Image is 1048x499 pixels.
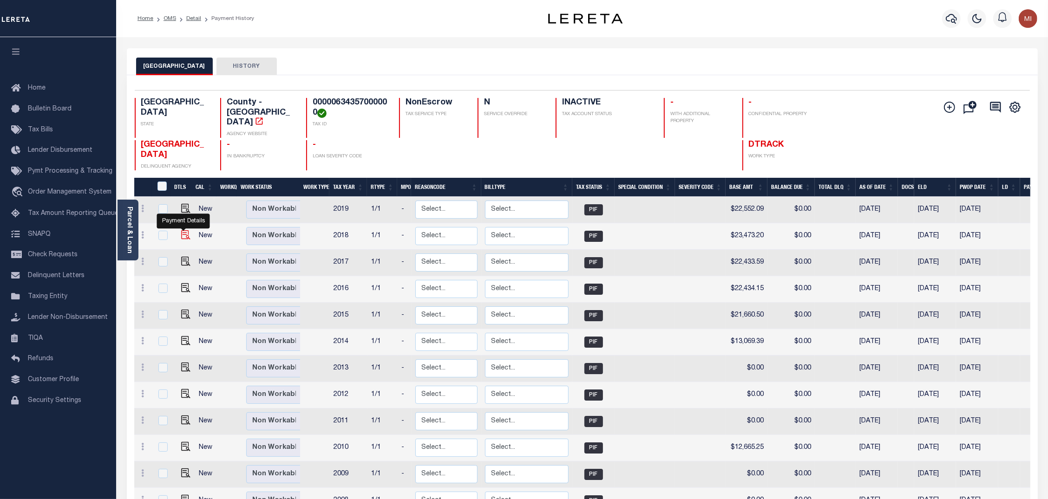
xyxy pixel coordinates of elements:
td: 1/1 [367,303,398,329]
td: 2010 [330,435,367,461]
td: [DATE] [856,408,898,435]
td: $0.00 [767,303,815,329]
th: WorkQ [216,178,237,197]
td: New [195,250,221,276]
a: Home [138,16,153,21]
td: 1/1 [367,461,398,488]
td: 2011 [330,408,367,435]
td: New [195,356,221,382]
span: - [313,141,316,149]
p: TAX ACCOUNT STATUS [562,111,653,118]
td: [DATE] [856,250,898,276]
span: Home [28,85,46,91]
td: [DATE] [956,382,998,408]
img: svg+xml;base64,PHN2ZyB4bWxucz0iaHR0cDovL3d3dy53My5vcmcvMjAwMC9zdmciIHBvaW50ZXItZXZlbnRzPSJub25lIi... [1019,9,1037,28]
td: 1/1 [367,382,398,408]
div: Payment Details [157,214,210,229]
td: [DATE] [914,329,956,356]
td: $0.00 [767,197,815,223]
td: $22,433.59 [726,250,767,276]
span: Pymt Processing & Tracking [28,168,112,175]
li: Payment History [201,14,254,23]
td: [DATE] [956,276,998,303]
p: DELINQUENT AGENCY [141,163,210,170]
td: [DATE] [856,356,898,382]
td: [DATE] [856,197,898,223]
span: PIF [584,257,603,268]
td: $0.00 [767,250,815,276]
span: PIF [584,389,603,401]
h4: N [484,98,545,108]
p: CONFIDENTIAL PROPERTY [749,111,817,118]
td: 2013 [330,356,367,382]
td: $0.00 [726,461,767,488]
td: [DATE] [914,461,956,488]
td: 1/1 [367,435,398,461]
td: 2014 [330,329,367,356]
td: - [398,197,412,223]
th: Work Type [300,178,329,197]
p: WITH ADDITIONAL PROPERTY [670,111,731,125]
td: [DATE] [914,276,956,303]
th: Special Condition: activate to sort column ascending [615,178,675,197]
td: $22,552.09 [726,197,767,223]
th: Work Status [237,178,300,197]
td: - [398,382,412,408]
th: ELD: activate to sort column ascending [914,178,956,197]
td: New [195,435,221,461]
td: $21,660.50 [726,303,767,329]
span: Lender Non-Disbursement [28,314,108,321]
td: [DATE] [914,356,956,382]
button: [GEOGRAPHIC_DATA] [136,58,213,75]
button: HISTORY [216,58,277,75]
th: As of Date: activate to sort column ascending [856,178,898,197]
h4: [GEOGRAPHIC_DATA] [141,98,210,118]
th: ReasonCode: activate to sort column ascending [411,178,481,197]
td: 1/1 [367,329,398,356]
td: - [398,329,412,356]
td: New [195,461,221,488]
span: PIF [584,310,603,321]
td: New [195,276,221,303]
span: PIF [584,469,603,480]
td: [DATE] [856,329,898,356]
td: [DATE] [856,382,898,408]
td: [DATE] [956,223,998,250]
td: [DATE] [956,408,998,435]
span: - [227,141,230,149]
th: RType: activate to sort column ascending [367,178,397,197]
a: Parcel & Loan [126,207,132,253]
th: Base Amt: activate to sort column ascending [726,178,767,197]
span: Order Management System [28,189,111,195]
th: LD: activate to sort column ascending [998,178,1020,197]
p: WORK TYPE [749,153,817,160]
td: [DATE] [956,197,998,223]
td: - [398,250,412,276]
span: Tax Amount Reporting Queue [28,210,118,217]
p: IN BANKRUPTCY [227,153,295,160]
p: TAX SERVICE TYPE [406,111,466,118]
p: SERVICE OVERRIDE [484,111,545,118]
td: $0.00 [767,408,815,435]
td: $0.00 [767,382,815,408]
td: - [398,356,412,382]
span: PIF [584,442,603,454]
td: $0.00 [767,461,815,488]
th: Tax Status: activate to sort column ascending [572,178,615,197]
td: [DATE] [914,408,956,435]
th: Docs [898,178,914,197]
td: [DATE] [914,303,956,329]
h4: INACTIVE [562,98,653,108]
td: 1/1 [367,250,398,276]
span: PIF [584,363,603,374]
span: - [749,98,752,107]
p: AGENCY WEBSITE [227,131,295,138]
td: $0.00 [767,329,815,356]
th: MPO [397,178,411,197]
td: 2017 [330,250,367,276]
th: Severity Code: activate to sort column ascending [675,178,726,197]
td: $22,434.15 [726,276,767,303]
span: SNAPQ [28,231,51,237]
h4: County - [GEOGRAPHIC_DATA] [227,98,295,128]
span: [GEOGRAPHIC_DATA] [141,141,204,159]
